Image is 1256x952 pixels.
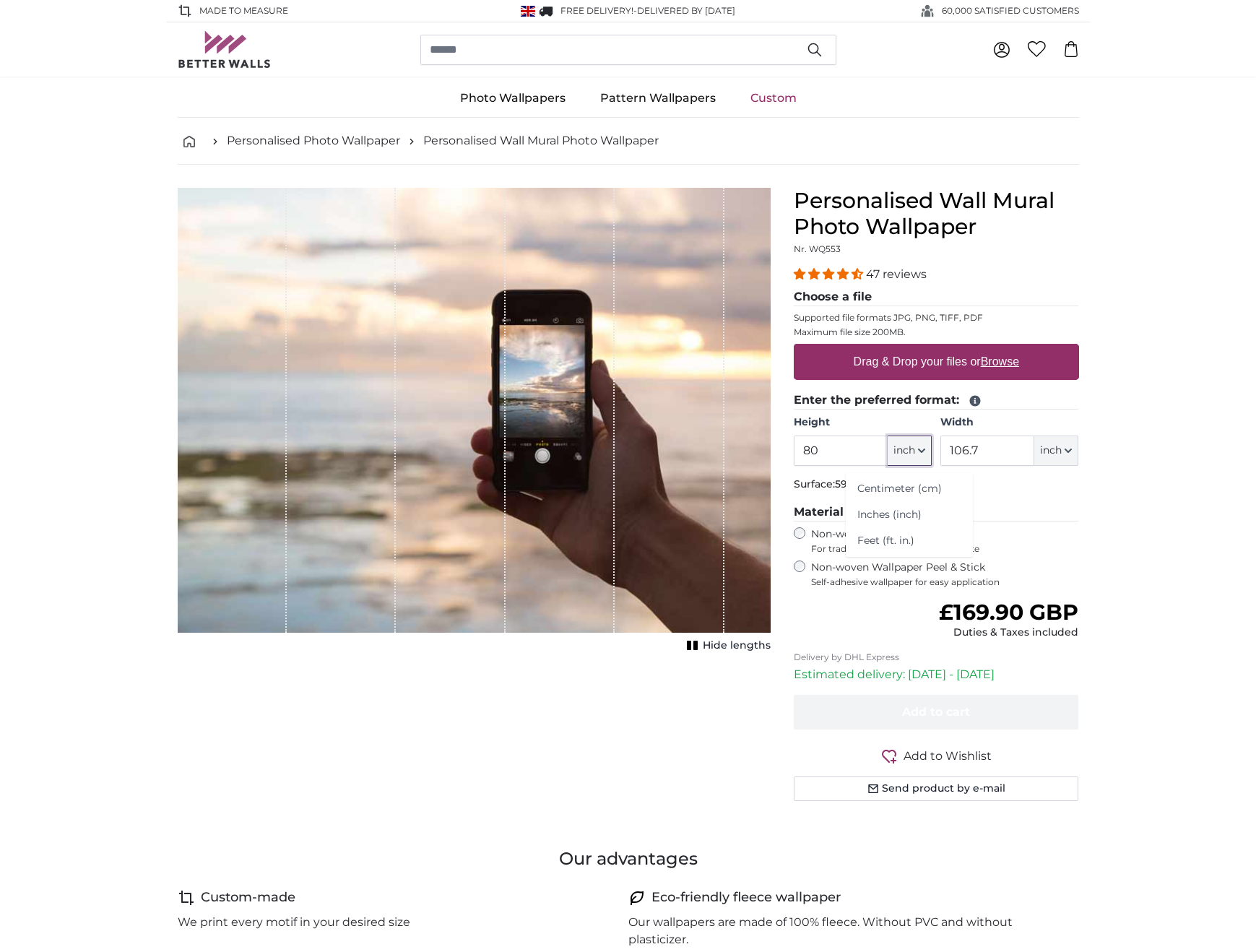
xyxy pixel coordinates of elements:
[939,626,1078,640] div: Duties & Taxes included
[703,639,771,653] span: Hide lengths
[633,5,735,16] span: -
[178,914,410,931] p: We print every motif in your desired size
[846,528,973,554] a: Feet (ft. in.)
[940,415,1078,430] label: Width
[794,503,1079,522] legend: Material
[794,312,1079,324] p: Supported file formats JPG, PNG, TIFF, PDF
[178,847,1079,870] h3: Our advantages
[1040,443,1062,458] span: inch
[811,527,1079,555] label: Non-woven Wallpaper Classic
[201,888,295,908] h4: Custom-made
[888,436,932,466] button: inch
[847,347,1024,376] label: Drag & Drop your files or
[178,118,1079,165] nav: breadcrumbs
[942,4,1079,17] span: 60,000 SATISFIED CUSTOMERS
[794,391,1079,410] legend: Enter the preferred format:
[178,31,272,68] img: Betterwalls
[637,5,735,16] span: Delivered by [DATE]
[794,666,1079,683] p: Estimated delivery: [DATE] - [DATE]
[794,243,841,254] span: Nr. WQ553
[794,326,1079,338] p: Maximum file size 200MB.
[794,188,1079,240] h1: Personalised Wall Mural Photo Wallpaper
[683,636,771,656] button: Hide lengths
[178,188,771,656] div: 1 of 1
[794,415,932,430] label: Height
[904,748,992,765] span: Add to Wishlist
[560,5,633,16] span: FREE delivery!
[794,288,1079,306] legend: Choose a file
[443,79,583,117] a: Photo Wallpapers
[521,6,535,17] img: United Kingdom
[423,132,659,150] a: Personalised Wall Mural Photo Wallpaper
[199,4,288,17] span: Made to Measure
[835,477,878,490] span: 59.3sq ft
[866,267,927,281] span: 47 reviews
[794,695,1079,730] button: Add to cart
[794,477,1079,492] p: Surface:
[939,599,1078,626] span: £169.90 GBP
[794,747,1079,765] button: Add to Wishlist
[794,776,1079,801] button: Send product by e-mail
[846,502,973,528] a: Inches (inch)
[733,79,814,117] a: Custom
[227,132,400,150] a: Personalised Photo Wallpaper
[893,443,915,458] span: inch
[794,267,866,281] span: 4.38 stars
[583,79,733,117] a: Pattern Wallpapers
[811,561,1079,588] label: Non-woven Wallpaper Peel & Stick
[811,576,1079,588] span: Self-adhesive wallpaper for easy application
[651,888,841,908] h4: Eco-friendly fleece wallpaper
[794,652,1079,663] p: Delivery by DHL Express
[1034,436,1078,466] button: inch
[902,705,970,719] span: Add to cart
[981,355,1019,368] u: Browse
[628,914,1067,948] p: Our wallpapers are made of 100% fleece. Without PVC and without plasticizer.
[811,543,1079,555] span: For traditional wallpapering with paste
[846,476,973,502] a: Centimeter (cm)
